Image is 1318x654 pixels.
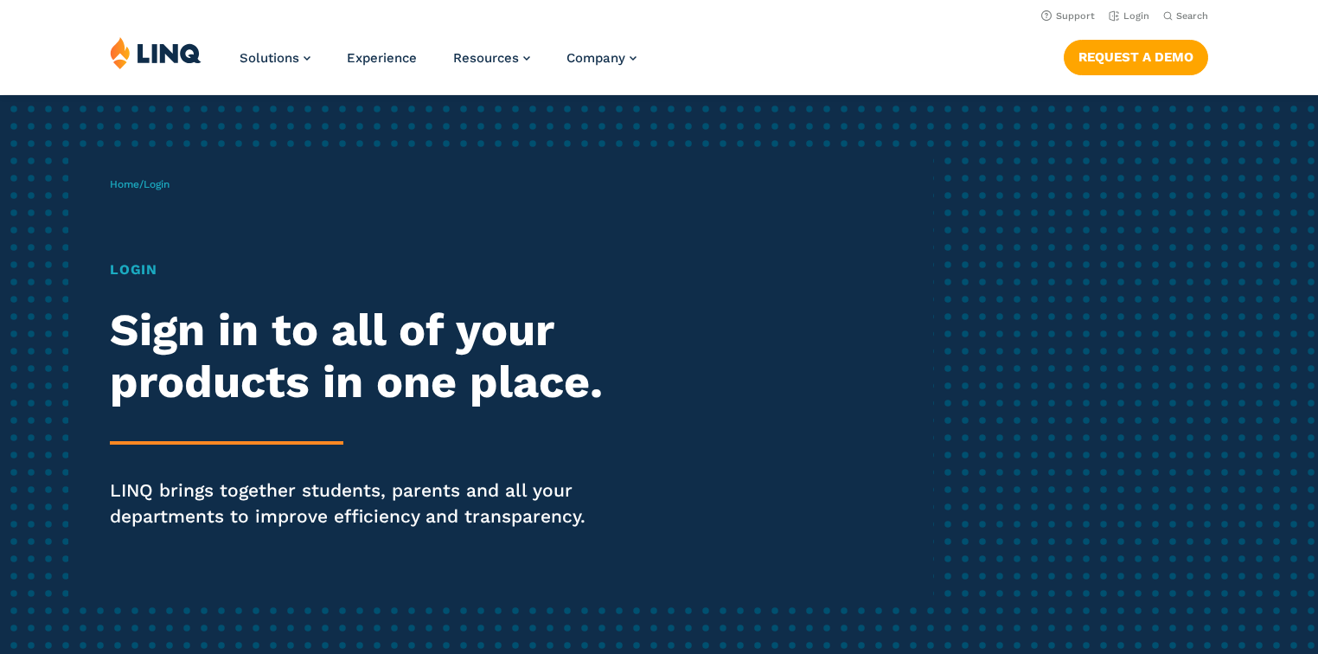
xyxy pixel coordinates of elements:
span: Search [1176,10,1208,22]
p: LINQ brings together students, parents and all your departments to improve efficiency and transpa... [110,478,617,529]
a: Support [1041,10,1095,22]
a: Request a Demo [1064,40,1208,74]
button: Open Search Bar [1163,10,1208,22]
span: / [110,178,170,190]
nav: Button Navigation [1064,36,1208,74]
img: LINQ | K‑12 Software [110,36,202,69]
a: Home [110,178,139,190]
span: Login [144,178,170,190]
a: Company [566,50,637,66]
span: Resources [453,50,519,66]
a: Resources [453,50,530,66]
span: Solutions [240,50,299,66]
h2: Sign in to all of your products in one place. [110,305,617,408]
a: Solutions [240,50,310,66]
a: Experience [347,50,417,66]
h1: Login [110,260,617,280]
nav: Primary Navigation [240,36,637,93]
a: Login [1109,10,1149,22]
span: Company [566,50,625,66]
